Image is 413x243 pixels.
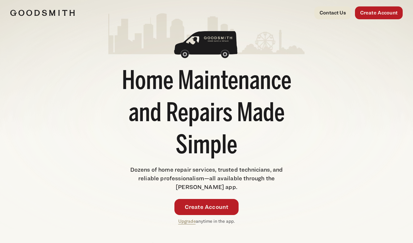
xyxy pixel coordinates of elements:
[178,218,196,224] a: Upgrade
[178,218,235,225] p: anytime in the app.
[355,6,403,19] a: Create Account
[314,6,351,19] a: Contact Us
[130,166,283,190] span: Dozens of home repair services, trusted technicians, and reliable professionalism—all available t...
[10,10,75,16] img: Goodsmith
[174,199,239,215] a: Create Account
[108,66,305,163] h1: Home Maintenance and Repairs Made Simple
